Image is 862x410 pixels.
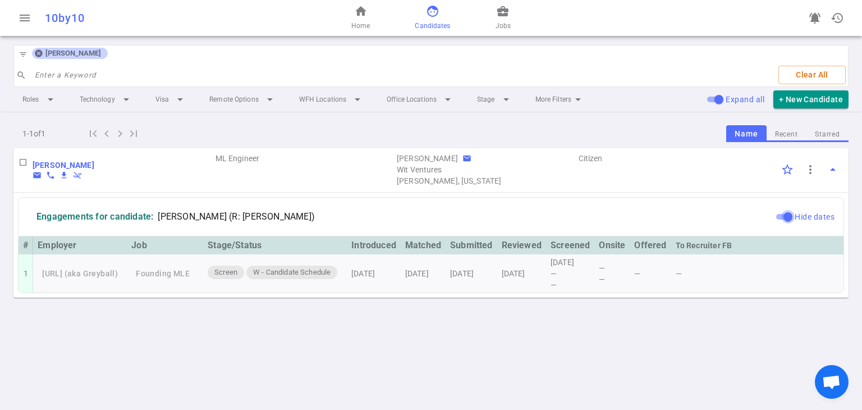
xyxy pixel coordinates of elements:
div: — [599,262,625,274]
span: email [462,154,471,163]
div: — [551,279,590,290]
button: Copy Recruiter email [462,154,471,163]
th: Introduced [347,236,401,254]
div: — [551,268,590,279]
button: Starred [806,127,849,142]
span: remove_done [73,171,82,180]
td: [DATE] [446,254,497,293]
th: Stage/Status [203,236,347,254]
span: Screen [210,267,242,278]
span: search [16,70,26,80]
li: Office Locations [378,89,464,110]
a: Go to see announcements [804,7,826,29]
td: [DATE] [497,254,546,293]
span: more_vert [804,163,817,176]
span: Jobs [496,20,511,31]
th: Employer [33,236,127,254]
td: [DATE] [347,254,401,293]
li: Remote Options [200,89,286,110]
button: Open history [826,7,849,29]
div: 1 - 1 of 1 [13,125,86,143]
a: Home [351,4,370,31]
th: # [19,236,33,254]
th: Matched [401,236,446,254]
span: Hide dates [795,212,835,221]
li: WFH Locations [290,89,373,110]
span: menu [18,11,31,25]
button: Withdraw candidate [73,171,82,180]
button: Download resume [59,171,68,180]
a: Go to Edit [33,160,94,171]
span: Agency [397,164,576,175]
button: Copy Candidate phone [46,171,55,180]
button: Open menu [13,7,36,29]
th: Offered [630,236,671,254]
li: Technology [71,89,142,110]
td: Roles [214,148,396,186]
span: home [354,4,368,18]
li: Stage [468,89,522,110]
div: — [599,274,625,285]
th: Job [127,236,203,254]
td: [DATE] [401,254,446,293]
span: email [33,171,42,180]
span: notifications_active [808,11,822,25]
td: 1 [19,254,33,293]
button: Recent [767,127,806,142]
button: Toggle Expand/Collapse [822,158,844,181]
span: business_center [496,4,510,18]
button: + New Candidate [773,90,849,109]
a: Open chat [815,365,849,399]
button: Name [726,125,766,143]
th: Submitted [446,236,497,254]
div: Recruiter [397,153,458,164]
div: 10by10 [45,11,283,25]
button: Clear All [778,66,846,84]
span: Candidates [415,20,450,31]
span: arrow_drop_up [826,163,840,176]
span: [PERSON_NAME] [41,49,106,58]
div: [DATE] [551,257,590,268]
td: Visa [577,148,759,186]
th: Reviewed [497,236,546,254]
i: file_download [59,171,68,180]
button: Copy Candidate email [33,171,42,180]
span: Expand all [726,95,764,104]
a: Jobs [496,4,511,31]
span: face [426,4,439,18]
span: W - Candidate Schedule [249,267,335,278]
td: — [630,254,671,293]
span: filter_list [19,50,27,59]
li: Roles [13,89,66,110]
a: Candidates [415,4,450,31]
div: Click to Starred [776,158,799,181]
span: [PERSON_NAME] (R: [PERSON_NAME]) [158,211,315,222]
span: Candidate Recruiters [397,175,576,186]
b: [PERSON_NAME] [33,161,94,170]
span: Home [351,20,370,31]
span: phone [46,171,55,180]
div: Engagements for candidate: [36,211,153,222]
th: Screened [546,236,594,254]
span: history [831,11,844,25]
th: Onsite [594,236,630,254]
li: More Filters [526,89,594,110]
td: Options [759,148,849,186]
li: Visa [146,89,196,110]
